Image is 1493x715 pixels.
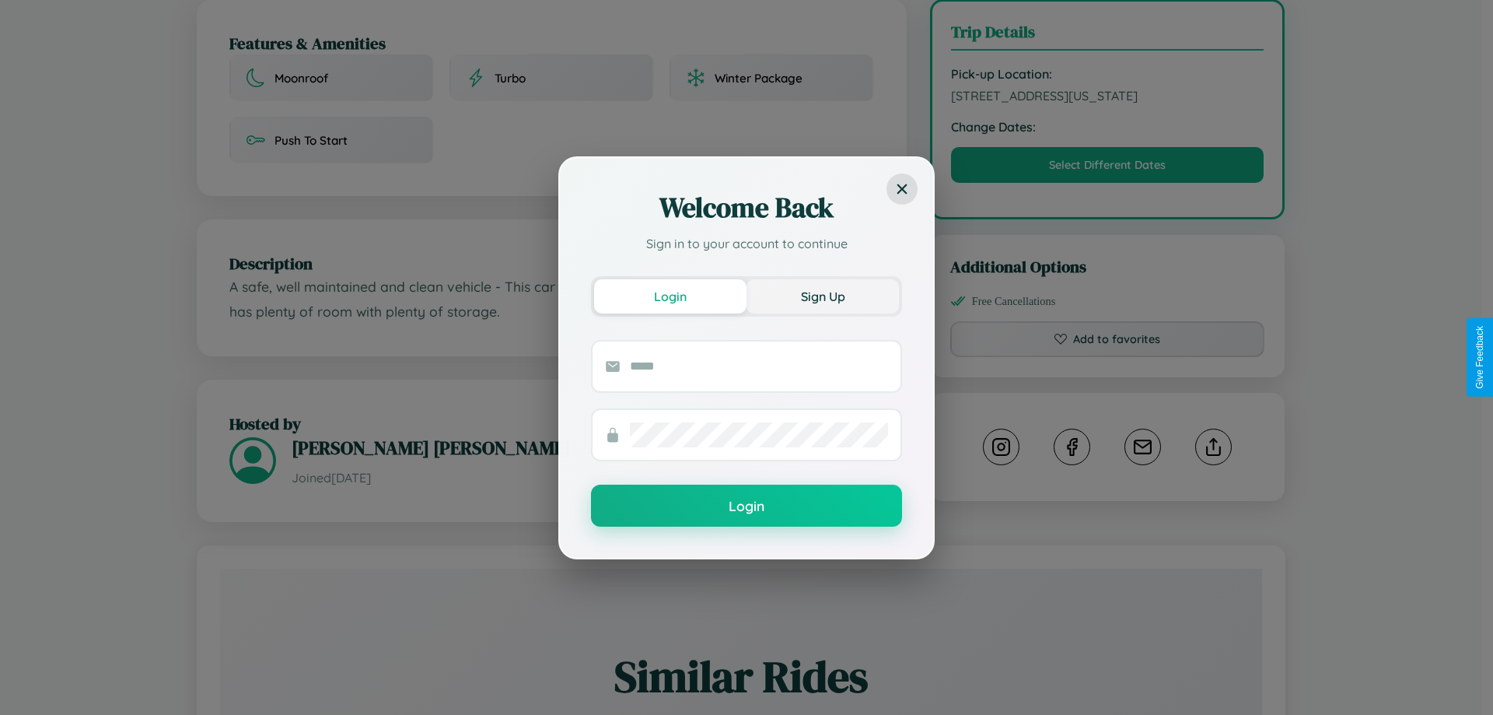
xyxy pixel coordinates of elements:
h2: Welcome Back [591,189,902,226]
div: Give Feedback [1474,326,1485,389]
button: Sign Up [746,279,899,314]
p: Sign in to your account to continue [591,234,902,253]
button: Login [594,279,746,314]
button: Login [591,485,902,527]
